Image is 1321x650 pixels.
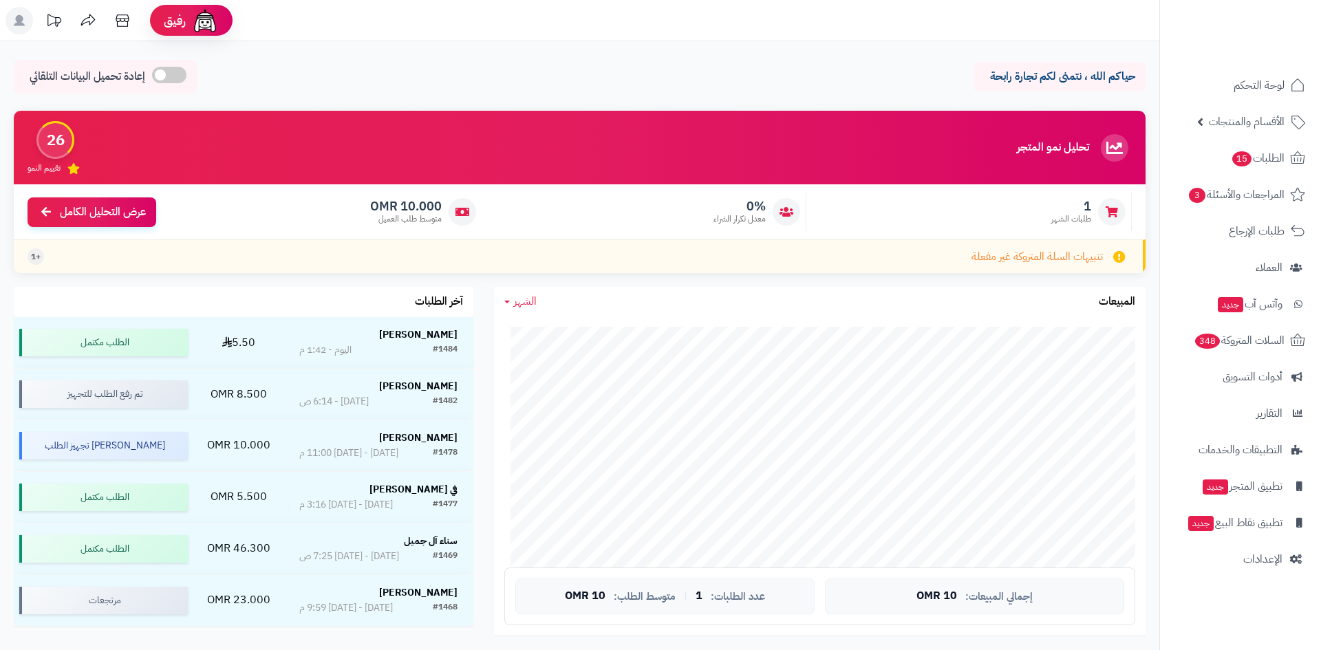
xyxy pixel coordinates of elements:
[379,379,458,393] strong: [PERSON_NAME]
[299,550,399,563] div: [DATE] - [DATE] 7:25 ص
[916,590,957,603] span: 10 OMR
[19,535,188,563] div: الطلب مكتمل
[1218,297,1243,312] span: جديد
[1168,69,1313,102] a: لوحة التحكم
[1168,324,1313,357] a: السلات المتروكة348
[1256,404,1282,423] span: التقارير
[1223,367,1282,387] span: أدوات التسويق
[711,591,765,603] span: عدد الطلبات:
[433,550,458,563] div: #1469
[1168,288,1313,321] a: وآتس آبجديد
[1168,215,1313,248] a: طلبات الإرجاع
[1199,440,1282,459] span: التطبيقات والخدمات
[433,343,458,357] div: #1484
[379,431,458,445] strong: [PERSON_NAME]
[1168,470,1313,503] a: تطبيق المتجرجديد
[191,7,219,34] img: ai-face.png
[1168,543,1313,576] a: الإعدادات
[404,534,458,548] strong: سناء آل جميل
[299,601,393,615] div: [DATE] - [DATE] 9:59 م
[504,294,537,310] a: الشهر
[193,575,283,626] td: 23.000 OMR
[1209,112,1285,131] span: الأقسام والمنتجات
[369,482,458,497] strong: في [PERSON_NAME]
[370,199,442,214] span: 10.000 OMR
[1051,213,1091,225] span: طلبات الشهر
[193,523,283,574] td: 46.300 OMR
[370,213,442,225] span: متوسط طلب العميل
[1168,506,1313,539] a: تطبيق نقاط البيعجديد
[514,293,537,310] span: الشهر
[1099,296,1135,308] h3: المبيعات
[19,329,188,356] div: الطلب مكتمل
[193,472,283,523] td: 5.500 OMR
[696,590,702,603] span: 1
[1227,11,1308,40] img: logo-2.png
[1216,294,1282,314] span: وآتس آب
[965,591,1033,603] span: إجمالي المبيعات:
[1234,76,1285,95] span: لوحة التحكم
[713,199,766,214] span: 0%
[1051,199,1091,214] span: 1
[60,204,146,220] span: عرض التحليل الكامل
[1168,360,1313,393] a: أدوات التسويق
[193,317,283,368] td: 5.50
[1187,513,1282,532] span: تطبيق نقاط البيع
[19,484,188,511] div: الطلب مكتمل
[379,327,458,342] strong: [PERSON_NAME]
[433,446,458,460] div: #1478
[1188,516,1214,531] span: جديد
[614,591,676,603] span: متوسط الطلب:
[1203,479,1228,495] span: جديد
[299,395,369,409] div: [DATE] - 6:14 ص
[1231,149,1285,168] span: الطلبات
[28,162,61,174] span: تقييم النمو
[984,69,1135,85] p: حياكم الله ، نتمنى لكم تجارة رابحة
[1232,151,1253,167] span: 15
[1168,178,1313,211] a: المراجعات والأسئلة3
[193,369,283,420] td: 8.500 OMR
[19,587,188,614] div: مرتجعات
[1168,433,1313,466] a: التطبيقات والخدمات
[1017,142,1089,154] h3: تحليل نمو المتجر
[433,395,458,409] div: #1482
[1256,258,1282,277] span: العملاء
[1194,331,1285,350] span: السلات المتروكة
[1194,333,1221,349] span: 348
[30,69,145,85] span: إعادة تحميل البيانات التلقائي
[1201,477,1282,496] span: تطبيق المتجر
[299,343,352,357] div: اليوم - 1:42 م
[19,432,188,459] div: [PERSON_NAME] تجهيز الطلب
[1168,251,1313,284] a: العملاء
[1168,142,1313,175] a: الطلبات15
[1188,187,1206,204] span: 3
[684,591,687,601] span: |
[433,498,458,512] div: #1477
[565,590,605,603] span: 10 OMR
[19,380,188,408] div: تم رفع الطلب للتجهيز
[1188,185,1285,204] span: المراجعات والأسئلة
[31,251,41,263] span: +1
[415,296,463,308] h3: آخر الطلبات
[1243,550,1282,569] span: الإعدادات
[1168,397,1313,430] a: التقارير
[713,213,766,225] span: معدل تكرار الشراء
[379,585,458,600] strong: [PERSON_NAME]
[193,420,283,471] td: 10.000 OMR
[1229,221,1285,241] span: طلبات الإرجاع
[299,498,393,512] div: [DATE] - [DATE] 3:16 م
[164,12,186,29] span: رفيق
[28,197,156,227] a: عرض التحليل الكامل
[299,446,398,460] div: [DATE] - [DATE] 11:00 م
[36,7,71,38] a: تحديثات المنصة
[971,249,1103,265] span: تنبيهات السلة المتروكة غير مفعلة
[433,601,458,615] div: #1468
